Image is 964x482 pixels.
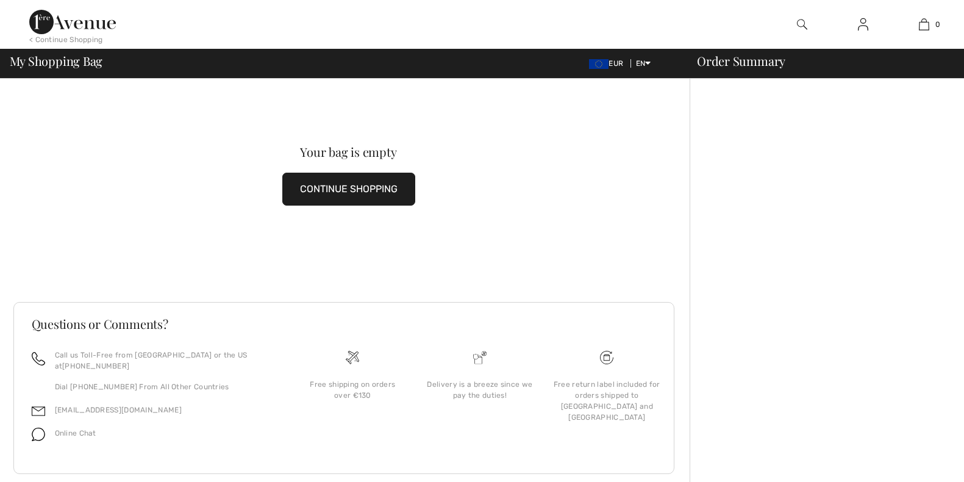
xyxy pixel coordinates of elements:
[55,381,275,392] p: Dial [PHONE_NUMBER] From All Other Countries
[858,17,868,32] img: My Info
[589,59,609,69] img: Euro
[62,362,129,370] a: [PHONE_NUMBER]
[32,352,45,365] img: call
[919,17,929,32] img: My Bag
[636,59,651,68] span: EN
[32,318,656,330] h3: Questions or Comments?
[55,406,182,414] a: [EMAIL_ADDRESS][DOMAIN_NAME]
[29,10,116,34] img: 1ère Avenue
[894,17,954,32] a: 0
[299,379,406,401] div: Free shipping on orders over €130
[600,351,613,364] img: Free shipping on orders over &#8364;130
[682,55,957,67] div: Order Summary
[32,428,45,441] img: chat
[797,17,807,32] img: search the website
[346,351,359,364] img: Free shipping on orders over &#8364;130
[282,173,415,206] button: CONTINUE SHOPPING
[47,146,651,158] div: Your bag is empty
[55,350,275,372] p: Call us Toll-Free from [GEOGRAPHIC_DATA] or the US at
[55,429,96,437] span: Online Chat
[553,379,660,423] div: Free return label included for orders shipped to [GEOGRAPHIC_DATA] and [GEOGRAPHIC_DATA]
[29,34,103,45] div: < Continue Shopping
[935,19,940,30] span: 0
[848,17,878,32] a: Sign In
[473,351,487,364] img: Delivery is a breeze since we pay the duties!
[589,59,628,68] span: EUR
[32,405,45,418] img: email
[10,55,103,67] span: My Shopping Bag
[426,379,534,401] div: Delivery is a breeze since we pay the duties!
